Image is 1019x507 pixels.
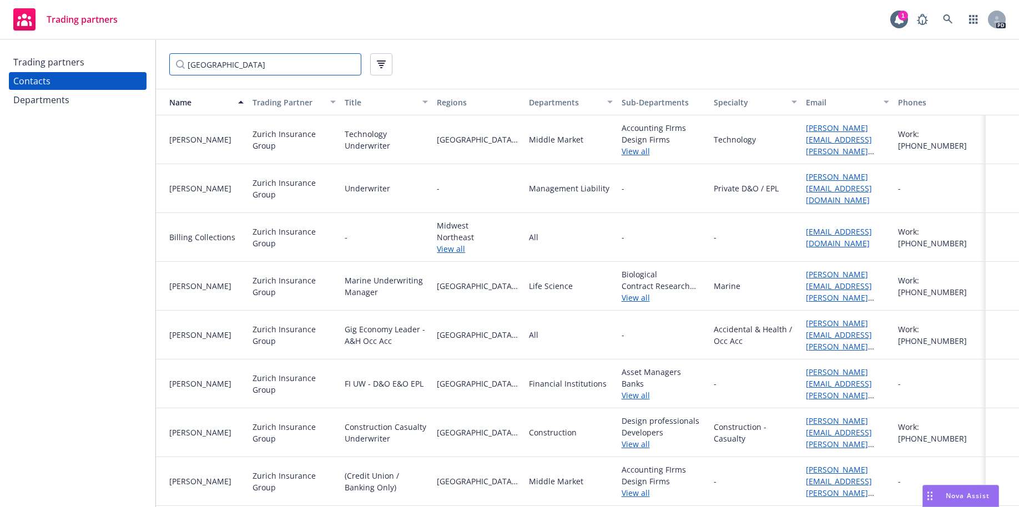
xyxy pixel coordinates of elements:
[9,91,147,109] a: Departments
[714,323,797,347] div: Accidental & Health / Occ Acc
[437,182,520,194] span: -
[898,226,981,249] div: Work: [PHONE_NUMBER]
[437,427,520,438] span: [GEOGRAPHIC_DATA][US_STATE]
[253,177,336,200] div: Zurich Insurance Group
[806,269,872,315] a: [PERSON_NAME][EMAIL_ADDRESS][PERSON_NAME][DOMAIN_NAME]
[622,487,705,499] a: View all
[714,421,797,444] div: Construction - Casualty
[529,182,609,194] div: Management Liability
[169,182,244,194] div: [PERSON_NAME]
[898,378,901,389] div: -
[9,72,147,90] a: Contacts
[622,182,624,194] span: -
[622,268,705,280] span: Biological
[622,366,705,378] span: Asset Managers
[622,475,705,487] span: Design Firms
[622,122,705,134] span: Accounting FIrms
[622,378,705,389] span: Banks
[806,226,872,249] a: [EMAIL_ADDRESS][DOMAIN_NAME]
[898,323,981,347] div: Work: [PHONE_NUMBER]
[529,231,538,243] div: All
[169,475,244,487] div: [PERSON_NAME]
[253,97,324,108] div: Trading Partner
[529,475,583,487] div: Middle Market
[253,275,336,298] div: Zurich Insurance Group
[437,97,520,108] div: Regions
[714,280,740,292] div: Marine
[714,475,717,487] div: -
[9,53,147,71] a: Trading partners
[622,134,705,145] span: Design Firms
[806,123,872,168] a: [PERSON_NAME][EMAIL_ADDRESS][PERSON_NAME][DOMAIN_NAME]
[806,367,872,412] a: [PERSON_NAME][EMAIL_ADDRESS][PERSON_NAME][DOMAIN_NAME]
[169,134,244,145] div: [PERSON_NAME]
[946,491,990,500] span: Nova Assist
[437,378,520,389] span: [GEOGRAPHIC_DATA][US_STATE]
[529,427,577,438] div: Construction
[160,97,231,108] div: Name
[898,128,981,151] div: Work: [PHONE_NUMBER]
[345,182,390,194] div: Underwriter
[922,485,999,507] button: Nova Assist
[962,8,985,31] a: Switch app
[622,464,705,475] span: Accounting FIrms
[894,89,986,115] button: Phones
[345,275,428,298] div: Marine Underwriting Manager
[622,145,705,157] a: View all
[529,97,600,108] div: Departments
[622,427,705,438] span: Developers
[937,8,959,31] a: Search
[169,378,244,389] div: [PERSON_NAME]
[253,421,336,444] div: Zurich Insurance Group
[345,128,428,151] div: Technology Underwriter
[169,427,244,438] div: [PERSON_NAME]
[13,91,69,109] div: Departments
[437,220,520,231] span: Midwest
[529,280,573,292] div: Life Science
[923,485,937,506] div: Drag to move
[622,231,705,243] span: -
[248,89,340,115] button: Trading Partner
[622,292,705,303] a: View all
[529,329,538,341] div: All
[345,421,428,444] div: Construction Casualty Underwriter
[898,421,981,444] div: Work: [PHONE_NUMBER]
[898,11,908,21] div: 1
[156,89,248,115] button: Name
[345,97,416,108] div: Title
[345,378,423,389] div: FI UW - D&O E&O EPL
[622,438,705,450] a: View all
[253,323,336,347] div: Zurich Insurance Group
[340,89,432,115] button: Title
[9,4,122,35] a: Trading partners
[345,470,428,493] div: (Credit Union / Banking Only)
[622,97,705,108] div: Sub-Departments
[253,128,336,151] div: Zurich Insurance Group
[524,89,617,115] button: Departments
[806,415,872,461] a: [PERSON_NAME][EMAIL_ADDRESS][PERSON_NAME][DOMAIN_NAME]
[806,97,877,108] div: Email
[345,231,347,243] div: -
[13,72,51,90] div: Contacts
[714,182,779,194] div: Private D&O / EPL
[253,372,336,396] div: Zurich Insurance Group
[169,231,244,243] div: Billing Collections
[622,280,705,292] span: Contract Research Organizations
[709,89,801,115] button: Specialty
[47,15,118,24] span: Trading partners
[437,475,520,487] span: [GEOGRAPHIC_DATA][US_STATE]
[345,323,428,347] div: Gig Economy Leader - A&H Occ Acc
[806,171,872,205] a: [PERSON_NAME][EMAIL_ADDRESS][DOMAIN_NAME]
[714,134,756,145] div: Technology
[898,182,901,194] div: -
[898,97,981,108] div: Phones
[169,53,361,75] input: Filter by keyword...
[437,329,520,341] span: [GEOGRAPHIC_DATA][US_STATE]
[622,389,705,401] a: View all
[617,89,709,115] button: Sub-Departments
[437,280,520,292] span: [GEOGRAPHIC_DATA][US_STATE]
[801,89,894,115] button: Email
[898,275,981,298] div: Work: [PHONE_NUMBER]
[169,280,244,292] div: [PERSON_NAME]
